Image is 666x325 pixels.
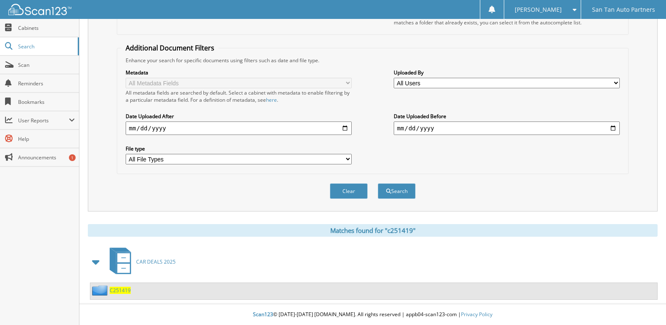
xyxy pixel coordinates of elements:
a: here [266,96,277,103]
legend: Additional Document Filters [121,43,218,53]
label: File type [126,145,352,152]
button: Clear [330,183,368,199]
img: folder2.png [92,285,110,296]
span: [PERSON_NAME] [515,7,562,12]
span: CAR DEALS 2025 [136,258,176,265]
span: Scan [18,61,75,69]
div: All metadata fields are searched by default. Select a cabinet with metadata to enable filtering b... [126,89,352,103]
span: Cabinets [18,24,75,32]
span: User Reports [18,117,69,124]
div: Matches found for "c251419" [88,224,658,237]
label: Uploaded By [394,69,620,76]
label: Metadata [126,69,352,76]
button: Search [378,183,416,199]
div: © [DATE]-[DATE] [DOMAIN_NAME]. All rights reserved | appb04-scan123-com | [79,304,666,325]
input: end [394,122,620,135]
span: Help [18,135,75,143]
a: CAR DEALS 2025 [105,245,176,278]
span: San Tan Auto Partners [592,7,655,12]
a: Privacy Policy [461,311,492,318]
span: Bookmarks [18,98,75,106]
div: Select a cabinet and begin typing the name of the folder you want to search in. If the name match... [394,12,620,26]
div: 1 [69,154,76,161]
span: Reminders [18,80,75,87]
span: Search [18,43,74,50]
div: Enhance your search for specific documents using filters such as date and file type. [121,57,624,64]
label: Date Uploaded After [126,113,352,120]
img: scan123-logo-white.svg [8,4,71,15]
label: Date Uploaded Before [394,113,620,120]
input: start [126,122,352,135]
span: Announcements [18,154,75,161]
span: Scan123 [253,311,273,318]
a: C251419 [110,287,131,294]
